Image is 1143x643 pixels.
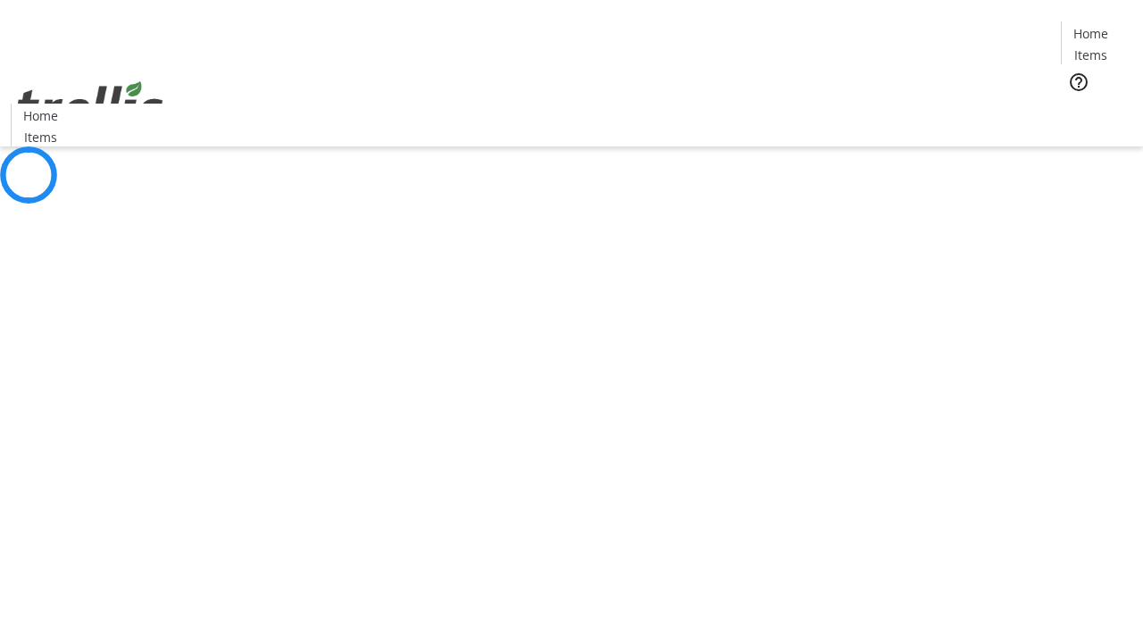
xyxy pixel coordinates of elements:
span: Items [1074,46,1107,64]
button: Help [1061,64,1097,100]
a: Items [12,128,69,146]
span: Items [24,128,57,146]
a: Items [1062,46,1119,64]
span: Home [23,106,58,125]
span: Home [1073,24,1108,43]
a: Home [12,106,69,125]
img: Orient E2E Organization JdJVlxu9gs's Logo [11,62,170,151]
span: Tickets [1075,104,1118,122]
a: Home [1062,24,1119,43]
a: Tickets [1061,104,1132,122]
